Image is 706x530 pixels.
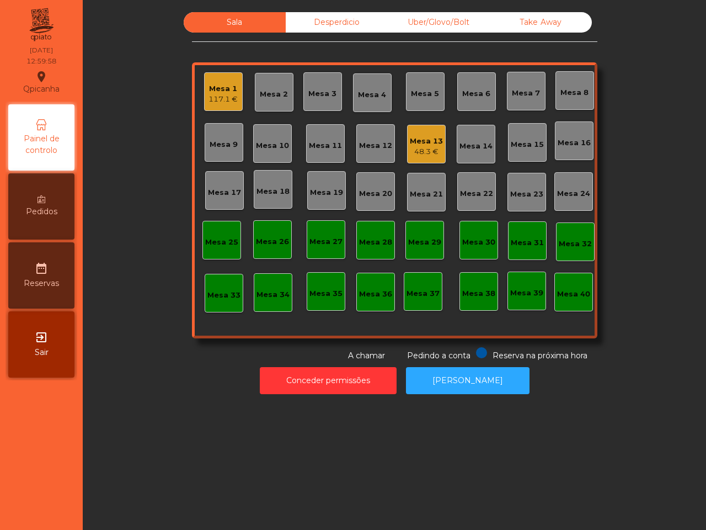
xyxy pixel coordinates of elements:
[35,262,48,275] i: date_range
[205,237,238,248] div: Mesa 25
[309,236,343,247] div: Mesa 27
[210,139,238,150] div: Mesa 9
[410,136,443,147] div: Mesa 13
[510,288,543,299] div: Mesa 39
[23,68,60,96] div: Qpicanha
[207,290,240,301] div: Mesa 33
[208,187,241,198] div: Mesa 17
[309,288,343,299] div: Mesa 35
[459,141,493,152] div: Mesa 14
[460,188,493,199] div: Mesa 22
[24,278,59,289] span: Reservas
[406,367,529,394] button: [PERSON_NAME]
[309,140,342,151] div: Mesa 11
[359,237,392,248] div: Mesa 28
[490,12,592,33] div: Take Away
[557,289,590,300] div: Mesa 40
[35,70,48,83] i: location_on
[28,6,55,44] img: qpiato
[256,186,290,197] div: Mesa 18
[256,236,289,247] div: Mesa 26
[493,351,587,361] span: Reserva na próxima hora
[358,89,386,100] div: Mesa 4
[410,189,443,200] div: Mesa 21
[208,83,238,94] div: Mesa 1
[407,288,440,299] div: Mesa 37
[411,88,439,99] div: Mesa 5
[308,88,336,99] div: Mesa 3
[26,56,56,66] div: 12:59:58
[462,88,490,99] div: Mesa 6
[35,331,48,344] i: exit_to_app
[407,351,470,361] span: Pedindo a conta
[560,87,589,98] div: Mesa 8
[462,288,495,299] div: Mesa 38
[557,188,590,199] div: Mesa 24
[286,12,388,33] div: Desperdicio
[348,351,385,361] span: A chamar
[559,239,592,250] div: Mesa 32
[26,206,57,218] span: Pedidos
[359,289,392,300] div: Mesa 36
[11,133,72,156] span: Painel de controlo
[408,237,441,248] div: Mesa 29
[359,140,392,151] div: Mesa 12
[462,237,495,248] div: Mesa 30
[260,367,397,394] button: Conceder permissões
[30,45,53,55] div: [DATE]
[511,139,544,150] div: Mesa 15
[35,347,49,358] span: Sair
[310,187,343,198] div: Mesa 19
[510,189,543,200] div: Mesa 23
[388,12,490,33] div: Uber/Glovo/Bolt
[512,88,540,99] div: Mesa 7
[359,188,392,199] div: Mesa 20
[256,140,289,151] div: Mesa 10
[558,137,591,149] div: Mesa 16
[410,146,443,157] div: 48.3 €
[260,89,288,100] div: Mesa 2
[208,94,238,105] div: 117.1 €
[511,237,544,248] div: Mesa 31
[184,12,286,33] div: Sala
[256,289,290,300] div: Mesa 34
